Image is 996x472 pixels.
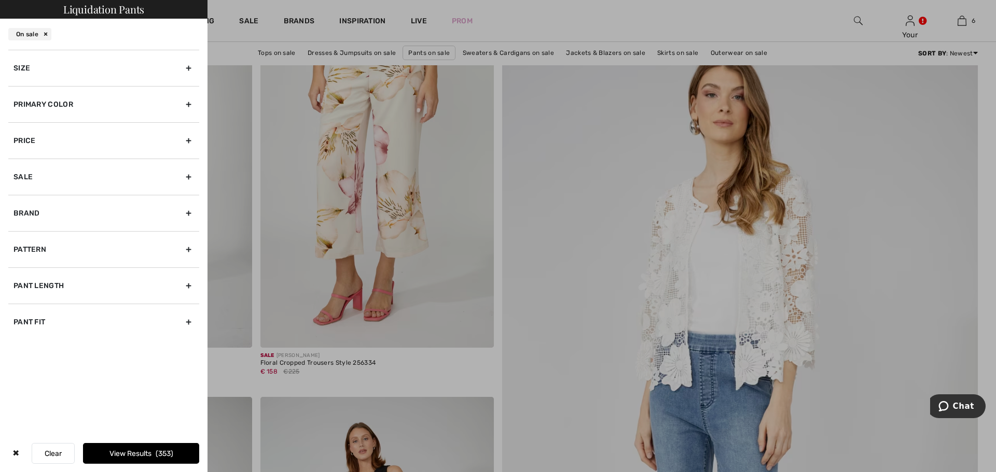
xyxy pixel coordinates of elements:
div: On sale [8,28,51,40]
div: Pant Fit [8,304,199,340]
div: Pattern [8,231,199,267]
div: Brand [8,195,199,231]
button: Clear [32,443,75,464]
div: ✖ [8,443,23,464]
div: Size [8,50,199,86]
div: Pant Length [8,267,199,304]
div: Price [8,122,199,159]
div: Primary Color [8,86,199,122]
div: Sale [8,159,199,195]
iframe: Opens a widget where you can chat to one of our agents [930,394,986,420]
button: View Results353 [83,443,199,464]
span: 353 [156,449,173,458]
